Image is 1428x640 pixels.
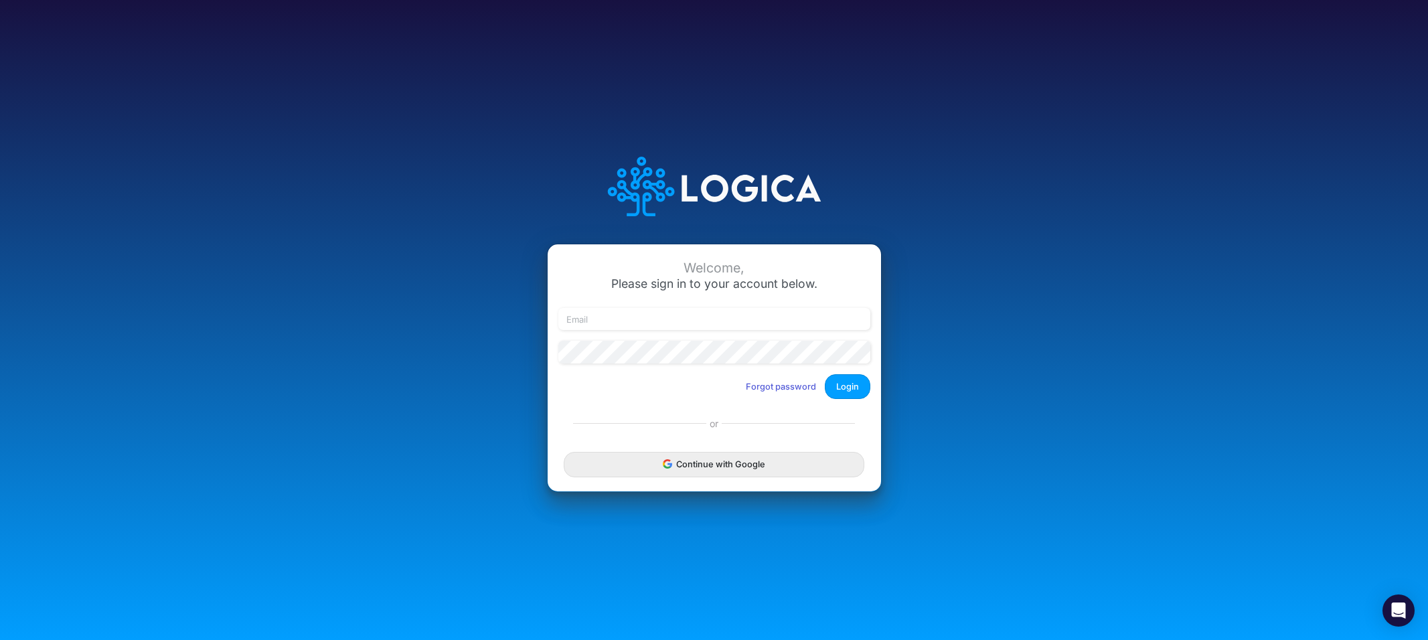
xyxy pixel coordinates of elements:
[564,452,864,477] button: Continue with Google
[1382,594,1415,627] div: Open Intercom Messenger
[825,374,870,399] button: Login
[611,276,817,291] span: Please sign in to your account below.
[558,260,870,276] div: Welcome,
[558,308,870,331] input: Email
[737,376,825,398] button: Forgot password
